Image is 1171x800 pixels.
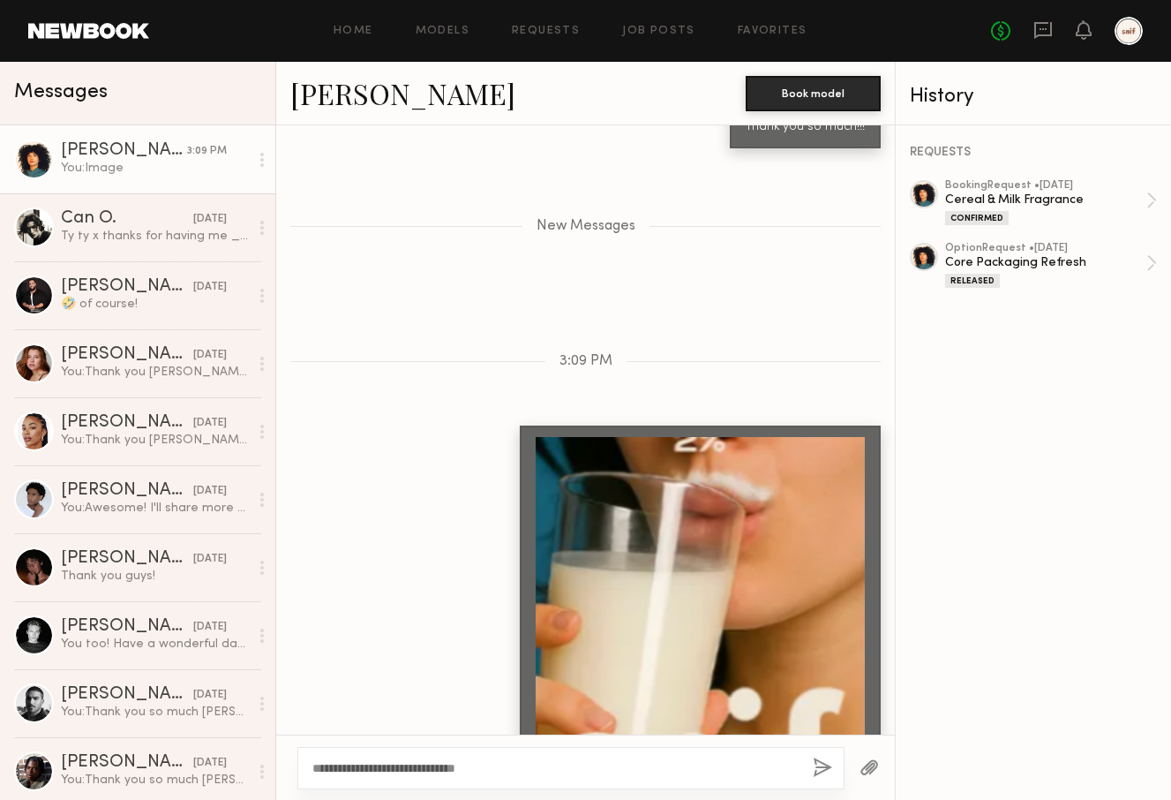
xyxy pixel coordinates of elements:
[193,211,227,228] div: [DATE]
[61,500,249,517] div: You: Awesome! I'll share more details when I can. x, Sasa (Art Director at Snif)
[61,414,193,432] div: [PERSON_NAME]
[746,76,881,111] button: Book model
[945,254,1146,271] div: Core Packaging Refresh
[193,279,227,296] div: [DATE]
[512,26,580,37] a: Requests
[193,755,227,772] div: [DATE]
[61,142,187,160] div: [PERSON_NAME]
[14,82,108,102] span: Messages
[910,87,1157,107] div: History
[61,704,249,721] div: You: Thank you so much [PERSON_NAME]! x
[61,754,193,772] div: [PERSON_NAME]
[187,143,227,160] div: 3:09 PM
[746,85,881,100] a: Book model
[416,26,469,37] a: Models
[61,346,193,364] div: [PERSON_NAME]
[746,117,865,138] div: Thank you so much!!!
[945,243,1157,288] a: optionRequest •[DATE]Core Packaging RefreshReleased
[61,278,193,296] div: [PERSON_NAME]
[290,74,515,112] a: [PERSON_NAME]
[61,228,249,245] div: Ty ty x thanks for having me _xxxx
[945,180,1157,225] a: bookingRequest •[DATE]Cereal & Milk FragranceConfirmed
[945,274,1000,288] div: Released
[910,147,1157,159] div: REQUESTS
[945,243,1146,254] div: option Request • [DATE]
[193,415,227,432] div: [DATE]
[945,211,1009,225] div: Confirmed
[61,636,249,653] div: You too! Have a wonderful day! x
[61,364,249,381] div: You: Thank you [PERSON_NAME]! x
[61,432,249,449] div: You: Thank you [PERSON_NAME]!
[61,210,193,228] div: Can O.
[193,687,227,704] div: [DATE]
[61,568,249,585] div: Thank you guys!
[61,296,249,313] div: 🤣 of course!
[61,550,193,568] div: [PERSON_NAME]
[61,482,193,500] div: [PERSON_NAME]
[738,26,807,37] a: Favorites
[559,354,612,369] span: 3:09 PM
[61,686,193,704] div: [PERSON_NAME]
[537,219,635,234] span: New Messages
[193,619,227,636] div: [DATE]
[61,772,249,789] div: You: Thank you so much [PERSON_NAME]!
[334,26,373,37] a: Home
[61,618,193,636] div: [PERSON_NAME]
[193,347,227,364] div: [DATE]
[193,551,227,568] div: [DATE]
[61,160,249,177] div: You: Image
[193,483,227,500] div: [DATE]
[622,26,695,37] a: Job Posts
[945,192,1146,208] div: Cereal & Milk Fragrance
[945,180,1146,192] div: booking Request • [DATE]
